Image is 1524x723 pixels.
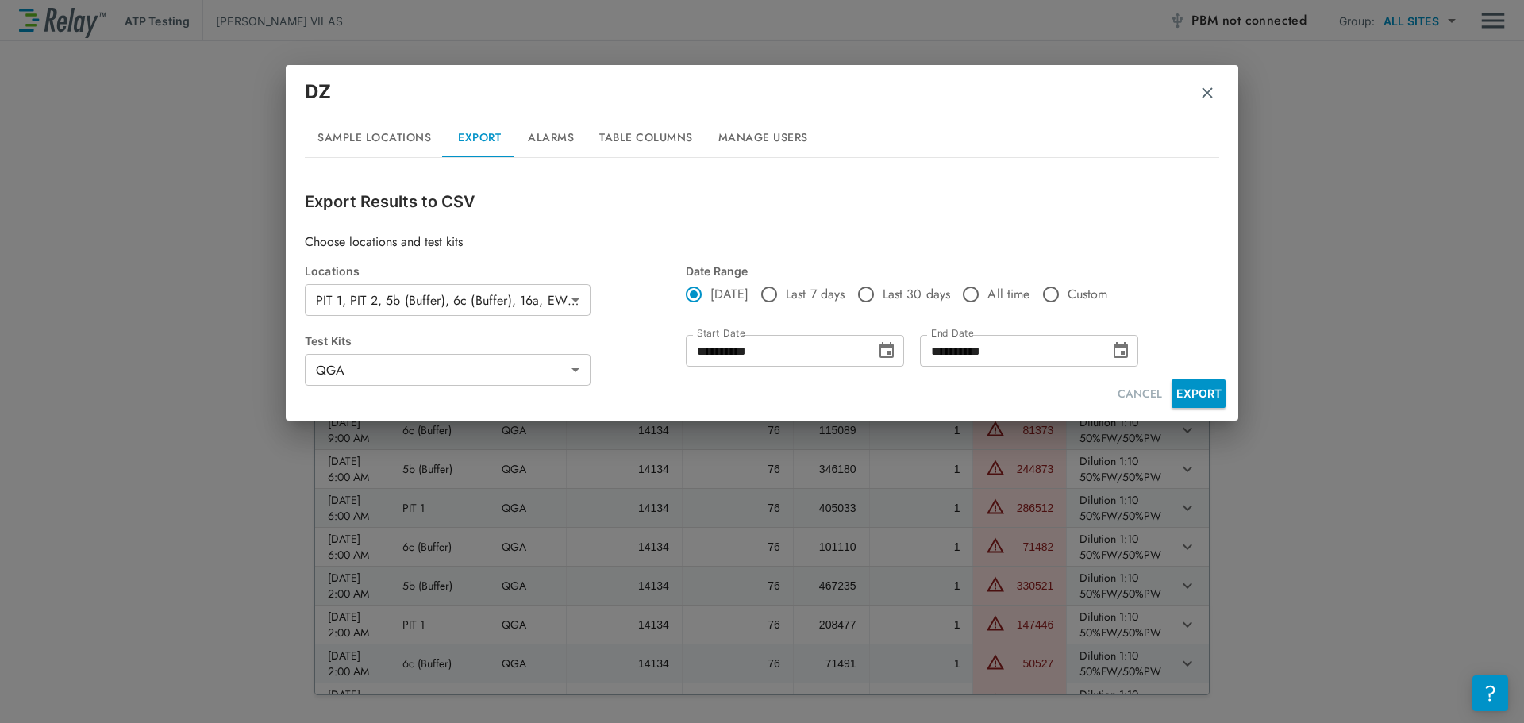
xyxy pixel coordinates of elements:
label: Start Date [697,328,745,339]
span: All time [987,285,1029,304]
p: Choose locations and test kits [305,233,1219,252]
span: Last 30 days [883,285,951,304]
button: EXPORT [1172,379,1226,408]
button: Choose date, selected date is Oct 7, 2025 [1105,335,1137,367]
span: [DATE] [710,285,749,304]
iframe: Resource center [1472,675,1508,711]
div: Locations [305,264,686,278]
img: Remove [1199,85,1215,101]
div: Test Kits [305,334,686,348]
button: Sample Locations [305,119,444,157]
button: CANCEL [1111,379,1168,409]
span: Last 7 days [786,285,845,304]
button: Export [444,119,515,157]
div: Date Range [686,264,1143,278]
div: QGA [305,354,591,386]
div: PIT 1, PIT 2, 5b (Buffer), 6c (Buffer), 16a, EWK 1 [305,284,591,316]
button: Manage Users [706,119,821,157]
button: Choose date, selected date is Oct 7, 2025 [871,335,902,367]
p: Export Results to CSV [305,190,1219,213]
label: End Date [931,328,973,339]
span: Custom [1068,285,1108,304]
button: Alarms [515,119,587,157]
p: DZ [305,78,331,106]
button: Table Columns [587,119,706,157]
